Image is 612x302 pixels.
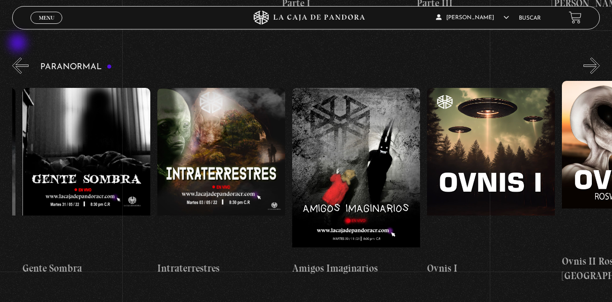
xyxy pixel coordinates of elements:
[292,261,420,276] h4: Amigos Imaginarios
[12,58,29,74] button: Previous
[427,261,555,276] h4: Ovnis I
[40,63,112,72] h3: Paranormal
[157,261,285,276] h4: Intraterrestres
[519,15,541,21] a: Buscar
[292,81,420,283] a: Amigos Imaginarios
[569,11,582,24] a: View your shopping cart
[583,58,600,74] button: Next
[157,81,285,283] a: Intraterrestres
[436,15,509,21] span: [PERSON_NAME]
[22,81,150,283] a: Gente Sombra
[427,81,555,283] a: Ovnis I
[39,15,54,21] span: Menu
[22,261,150,276] h4: Gente Sombra
[36,23,58,29] span: Cerrar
